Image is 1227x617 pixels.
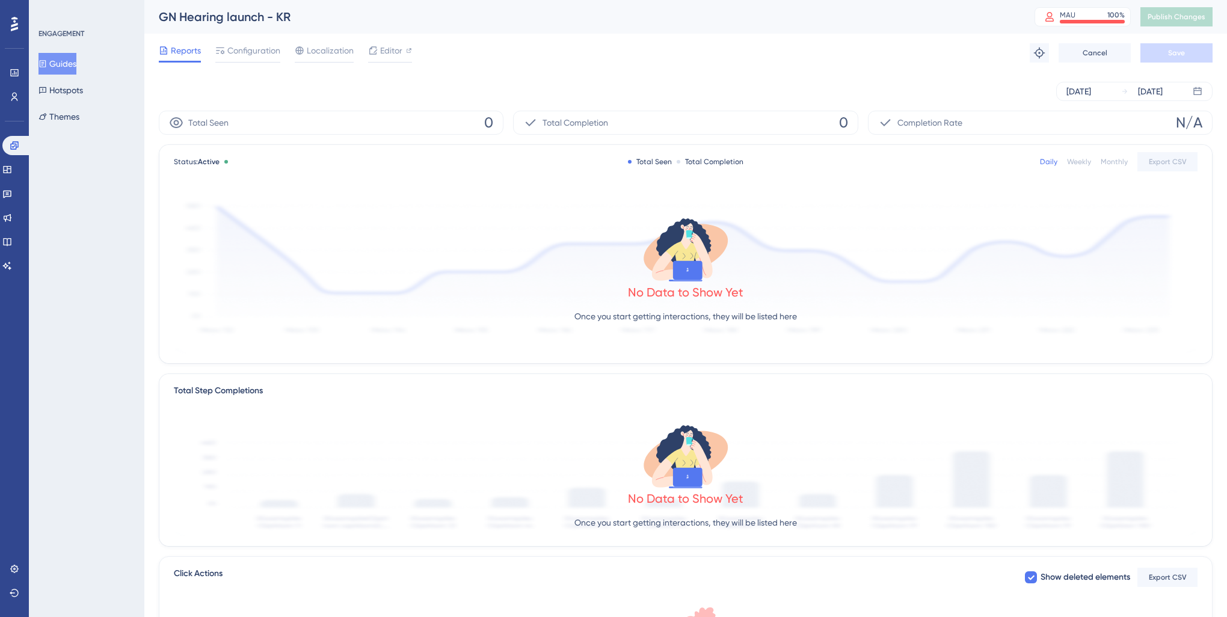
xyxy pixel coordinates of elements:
[1138,84,1163,99] div: [DATE]
[171,43,201,58] span: Reports
[628,157,672,167] div: Total Seen
[1101,157,1128,167] div: Monthly
[1148,12,1205,22] span: Publish Changes
[839,113,848,132] span: 0
[1140,43,1213,63] button: Save
[1040,157,1057,167] div: Daily
[677,157,743,167] div: Total Completion
[38,29,84,38] div: ENGAGEMENT
[1149,157,1187,167] span: Export CSV
[307,43,354,58] span: Localization
[38,53,76,75] button: Guides
[159,8,1004,25] div: GN Hearing launch - KR
[174,157,220,167] span: Status:
[1168,48,1185,58] span: Save
[1060,10,1075,20] div: MAU
[174,566,223,588] span: Click Actions
[484,113,493,132] span: 0
[1059,43,1131,63] button: Cancel
[38,106,79,127] button: Themes
[1176,113,1202,132] span: N/A
[628,490,743,507] div: No Data to Show Yet
[628,284,743,301] div: No Data to Show Yet
[1140,7,1213,26] button: Publish Changes
[1083,48,1107,58] span: Cancel
[380,43,402,58] span: Editor
[1137,568,1198,587] button: Export CSV
[1067,157,1091,167] div: Weekly
[574,515,797,530] p: Once you start getting interactions, they will be listed here
[227,43,280,58] span: Configuration
[1066,84,1091,99] div: [DATE]
[1107,10,1125,20] div: 100 %
[543,115,608,130] span: Total Completion
[1041,570,1130,585] span: Show deleted elements
[1137,152,1198,171] button: Export CSV
[1149,572,1187,582] span: Export CSV
[188,115,229,130] span: Total Seen
[198,158,220,166] span: Active
[38,79,83,101] button: Hotspots
[174,384,263,398] div: Total Step Completions
[574,309,797,324] p: Once you start getting interactions, they will be listed here
[897,115,962,130] span: Completion Rate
